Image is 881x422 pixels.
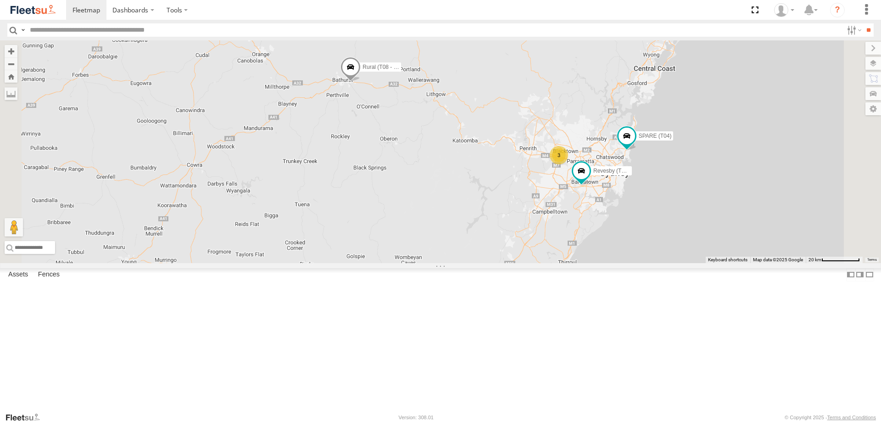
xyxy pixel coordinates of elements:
label: Dock Summary Table to the Left [846,268,855,281]
a: Visit our Website [5,413,47,422]
label: Search Query [19,23,27,37]
span: 20 km [809,257,821,262]
div: Ken Manners [771,3,797,17]
span: Map data ©2025 Google [753,257,803,262]
i: ? [830,3,845,17]
label: Search Filter Options [843,23,863,37]
a: Terms and Conditions [827,415,876,420]
label: Map Settings [865,102,881,115]
span: Revesby (T07 - [PERSON_NAME]) [593,167,680,174]
button: Zoom in [5,45,17,57]
span: Rural (T08 - [PERSON_NAME]) [362,64,440,70]
button: Zoom Home [5,70,17,83]
div: 3 [550,146,568,164]
label: Dock Summary Table to the Right [855,268,864,281]
button: Drag Pegman onto the map to open Street View [5,218,23,236]
button: Map Scale: 20 km per 80 pixels [806,257,863,263]
span: SPARE (T04) [639,133,672,139]
label: Assets [4,268,33,281]
div: Version: 308.01 [399,415,434,420]
label: Measure [5,87,17,100]
a: Terms (opens in new tab) [867,258,877,262]
button: Keyboard shortcuts [708,257,747,263]
img: fleetsu-logo-horizontal.svg [9,4,57,16]
button: Zoom out [5,57,17,70]
label: Hide Summary Table [865,268,874,281]
div: © Copyright 2025 - [785,415,876,420]
label: Fences [33,268,64,281]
